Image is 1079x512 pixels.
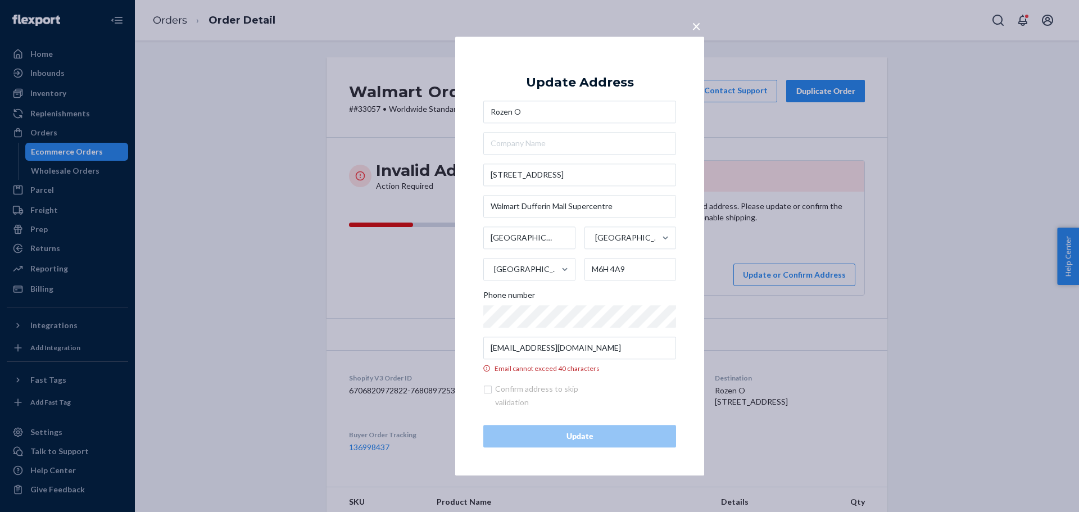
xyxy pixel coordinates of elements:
[483,337,676,359] input: Email cannot exceed 40 characters
[493,258,494,280] input: [GEOGRAPHIC_DATA]
[483,195,676,218] input: Street Address 2 (Optional)
[494,264,560,275] div: [GEOGRAPHIC_DATA]
[692,16,701,35] span: ×
[526,76,634,89] div: Update Address
[483,425,676,447] button: Update
[483,132,676,155] input: Company Name
[594,226,595,249] input: [GEOGRAPHIC_DATA]
[483,364,676,373] div: Email cannot exceed 40 characters
[483,289,535,305] span: Phone number
[493,431,667,442] div: Update
[595,232,661,243] div: [GEOGRAPHIC_DATA]
[483,226,575,249] input: City
[584,258,677,280] input: ZIP Code
[483,101,676,123] input: First & Last Name
[483,164,676,186] input: Street Address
